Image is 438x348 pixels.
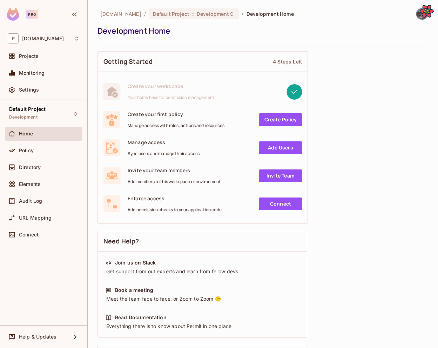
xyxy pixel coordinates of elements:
span: Audit Log [19,198,42,204]
div: Book a meeting [115,287,153,294]
div: 4 Steps Left [273,58,302,65]
img: Alon Boshi [416,8,428,20]
span: Add members to this workspace or environment [128,179,221,185]
span: Default Project [153,11,189,17]
span: Development [9,114,38,120]
span: Invite your team members [128,167,221,174]
a: Create Policy [259,113,302,126]
span: Monitoring [19,70,45,76]
span: Workspace: permit.io [22,36,64,41]
div: Read Documentation [115,314,167,321]
span: Directory [19,165,41,170]
span: Manage access [128,139,200,146]
li: / [144,11,146,17]
div: Join us on Slack [115,259,156,266]
li: / [242,11,243,17]
div: Pro [26,10,38,19]
span: Enforce access [128,195,222,202]
span: Elements [19,181,41,187]
span: Connect [19,232,39,237]
span: Create your workspace [128,83,214,89]
div: Everything there is to know about Permit in one place [106,323,299,330]
span: Policy [19,148,34,153]
span: Default Project [9,106,46,112]
span: Projects [19,53,39,59]
div: Meet the team face to face, or Zoom to Zoom 😉 [106,295,299,302]
span: Development [197,11,229,17]
span: Development Home [247,11,294,17]
span: Need Help? [103,237,139,246]
button: Open React Query Devtools [420,4,434,18]
a: Add Users [259,141,302,154]
span: Settings [19,87,39,93]
a: Invite Team [259,169,302,182]
span: Getting Started [103,57,153,66]
span: URL Mapping [19,215,52,221]
div: Development Home [97,26,425,36]
a: Connect [259,198,302,210]
div: Get support from out experts and learn from fellow devs [106,268,299,275]
span: Sync users and manage their access [128,151,200,156]
span: : [192,11,194,17]
img: SReyMgAAAABJRU5ErkJggg== [7,8,19,21]
span: Help & Updates [19,334,56,340]
span: P [8,33,19,43]
span: the active workspace [100,11,141,17]
span: Manage access with roles, actions and resources [128,123,224,128]
span: Home [19,131,33,136]
span: Create your first policy [128,111,224,118]
span: Add permission checks to your application code [128,207,222,213]
span: Your home base for permission management [128,95,214,100]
